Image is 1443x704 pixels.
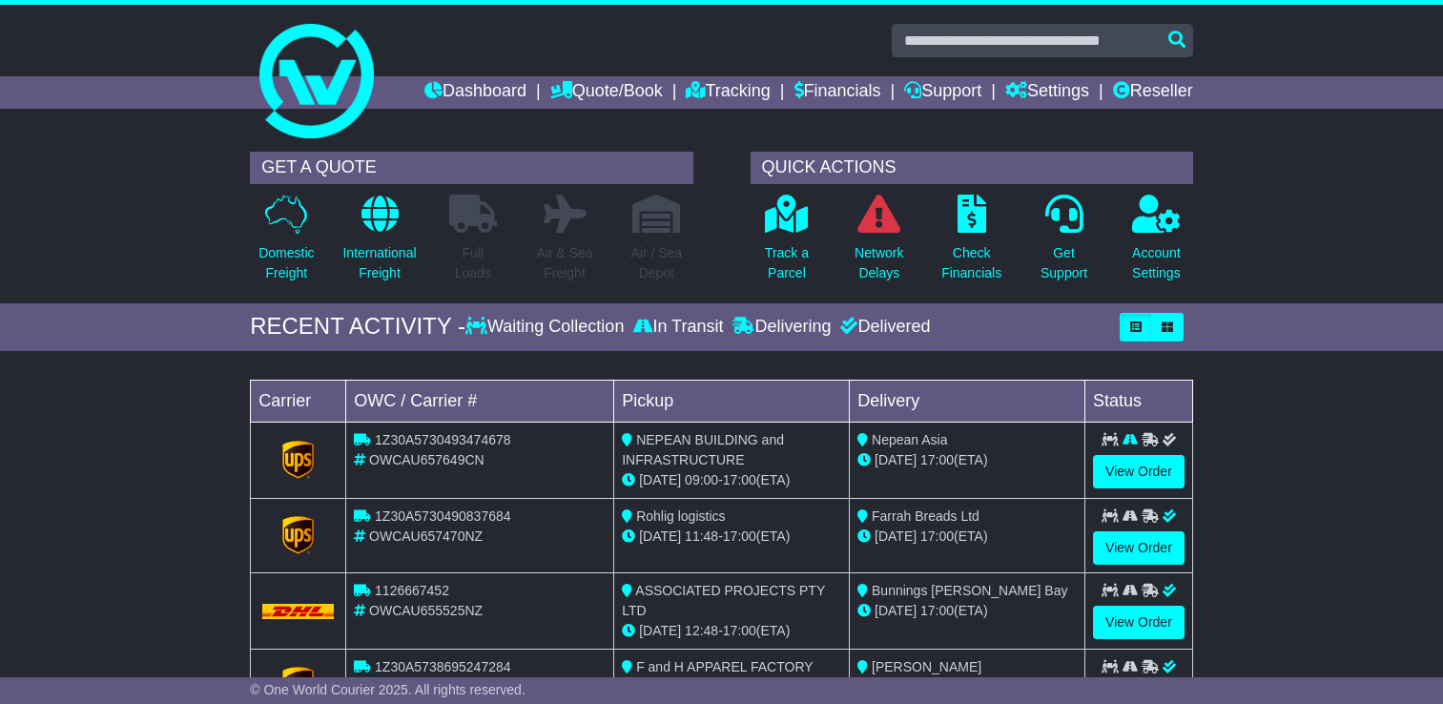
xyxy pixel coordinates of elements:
span: [DATE] [875,452,917,467]
div: (ETA) [857,450,1077,470]
td: Status [1085,380,1193,422]
div: RECENT ACTIVITY - [250,313,465,341]
span: [DATE] [639,528,681,544]
div: (ETA) [857,527,1077,547]
span: NEPEAN BUILDING and INFRASTRUCTURE [622,432,784,467]
a: View Order [1093,606,1185,639]
span: Farrah Breads Ltd [872,508,979,524]
div: (ETA) [857,601,1077,621]
a: Quote/Book [550,76,663,109]
p: Get Support [1041,243,1087,283]
a: AccountSettings [1131,194,1182,294]
span: OWCAU657649CN [369,452,484,467]
span: 1Z30A5730490837684 [375,508,510,524]
a: GetSupport [1040,194,1088,294]
img: GetCarrierServiceLogo [282,441,315,479]
a: View Order [1093,455,1185,488]
p: Full Loads [449,243,497,283]
p: International Freight [342,243,416,283]
p: Track a Parcel [765,243,809,283]
span: 1Z30A5730493474678 [375,432,510,447]
div: - (ETA) [622,527,841,547]
span: OWCAU657470NZ [369,528,483,544]
a: Financials [794,76,881,109]
div: In Transit [629,317,728,338]
p: Air & Sea Freight [536,243,592,283]
span: OWCAU655525NZ [369,603,483,618]
p: Domestic Freight [258,243,314,283]
span: [DATE] [875,528,917,544]
div: Waiting Collection [465,317,629,338]
td: Pickup [614,380,850,422]
span: 1Z30A5738695247284 [375,659,510,674]
p: Air / Sea Depot [630,243,682,283]
a: View Order [1093,531,1185,565]
p: Account Settings [1132,243,1181,283]
span: 17:00 [920,603,954,618]
p: Check Financials [941,243,1001,283]
span: 1126667452 [375,583,449,598]
div: - (ETA) [622,621,841,641]
span: 17:00 [723,472,756,487]
span: 17:00 [723,623,756,638]
span: 11:48 [685,528,718,544]
div: Delivering [728,317,835,338]
span: 17:00 [920,528,954,544]
span: Bunnings [PERSON_NAME] Bay [872,583,1067,598]
div: QUICK ACTIONS [751,152,1193,184]
div: Delivered [835,317,930,338]
a: InternationalFreight [341,194,417,294]
td: OWC / Carrier # [346,380,614,422]
span: Rohlig logistics [636,508,725,524]
span: ASSOCIATED PROJECTS PTY LTD [622,583,825,618]
a: Support [904,76,981,109]
span: 12:48 [685,623,718,638]
a: CheckFinancials [940,194,1002,294]
span: 09:00 [685,472,718,487]
span: Nepean Asia [872,432,947,447]
div: - (ETA) [622,470,841,490]
p: Network Delays [855,243,903,283]
a: Track aParcel [764,194,810,294]
span: [PERSON_NAME] [872,659,981,674]
span: 17:00 [920,452,954,467]
span: [DATE] [639,472,681,487]
a: NetworkDelays [854,194,904,294]
img: GetCarrierServiceLogo [282,516,315,554]
span: [DATE] [639,623,681,638]
a: Tracking [686,76,770,109]
img: DHL.png [262,604,334,619]
td: Delivery [850,380,1085,422]
span: © One World Courier 2025. All rights reserved. [250,682,526,697]
div: GET A QUOTE [250,152,692,184]
a: DomesticFreight [258,194,315,294]
a: Dashboard [424,76,526,109]
td: Carrier [251,380,346,422]
span: [DATE] [875,603,917,618]
span: 17:00 [723,528,756,544]
a: Settings [1005,76,1089,109]
a: Reseller [1113,76,1193,109]
span: F and H APPAREL FACTORY [636,659,813,674]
